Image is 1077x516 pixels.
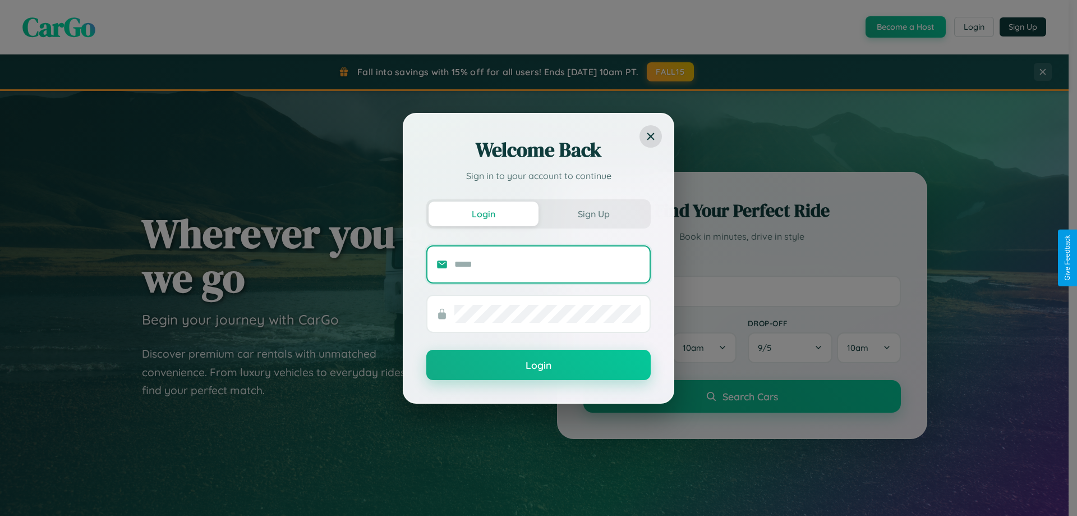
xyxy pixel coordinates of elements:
[538,202,648,226] button: Sign Up
[426,136,651,163] h2: Welcome Back
[1064,235,1071,281] div: Give Feedback
[429,202,538,226] button: Login
[426,350,651,380] button: Login
[426,169,651,182] p: Sign in to your account to continue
